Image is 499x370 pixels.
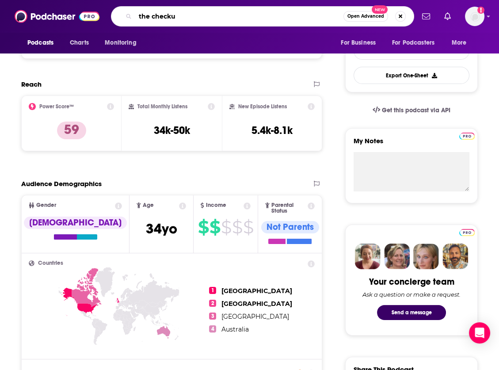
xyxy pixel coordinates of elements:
[477,7,484,14] svg: Add a profile image
[21,34,65,51] button: open menu
[251,124,293,137] h3: 5.4k-8.1k
[15,8,99,25] img: Podchaser - Follow, Share and Rate Podcasts
[209,287,216,294] span: 1
[137,103,187,110] h2: Total Monthly Listens
[382,107,450,114] span: Get this podcast via API
[221,325,249,333] span: Australia
[355,244,381,269] img: Sydney Profile
[221,300,292,308] span: [GEOGRAPHIC_DATA]
[386,34,447,51] button: open menu
[209,300,216,307] span: 2
[27,37,53,49] span: Podcasts
[469,322,490,343] div: Open Intercom Messenger
[354,137,469,152] label: My Notes
[343,11,388,22] button: Open AdvancedNew
[209,313,216,320] span: 3
[369,276,454,287] div: Your concierge team
[135,9,343,23] input: Search podcasts, credits, & more...
[366,99,457,121] a: Get this podcast via API
[243,220,253,234] span: $
[384,244,410,269] img: Barbara Profile
[206,202,226,208] span: Income
[413,244,439,269] img: Jules Profile
[21,179,102,188] h2: Audience Demographics
[154,124,190,137] h3: 34k-50k
[459,133,475,140] img: Podchaser Pro
[452,37,467,49] span: More
[465,7,484,26] button: Show profile menu
[221,313,289,320] span: [GEOGRAPHIC_DATA]
[64,34,94,51] a: Charts
[143,202,154,208] span: Age
[57,122,86,139] p: 59
[198,220,209,234] span: $
[221,287,292,295] span: [GEOGRAPHIC_DATA]
[99,34,148,51] button: open menu
[39,103,74,110] h2: Power Score™
[21,80,42,88] h2: Reach
[362,291,461,298] div: Ask a question or make a request.
[335,34,387,51] button: open menu
[238,103,287,110] h2: New Episode Listens
[354,67,469,84] button: Export One-Sheet
[377,305,446,320] button: Send a message
[392,37,434,49] span: For Podcasters
[210,220,220,234] span: $
[347,14,384,19] span: Open Advanced
[38,260,63,266] span: Countries
[209,325,216,332] span: 4
[441,9,454,24] a: Show notifications dropdown
[446,34,478,51] button: open menu
[146,220,177,237] span: 34 yo
[36,202,56,208] span: Gender
[372,5,388,14] span: New
[105,37,136,49] span: Monitoring
[232,220,242,234] span: $
[221,220,231,234] span: $
[341,37,376,49] span: For Business
[459,131,475,140] a: Pro website
[459,228,475,236] a: Pro website
[271,202,307,214] span: Parental Status
[442,244,468,269] img: Jon Profile
[70,37,89,49] span: Charts
[261,221,319,233] div: Not Parents
[465,7,484,26] img: User Profile
[459,229,475,236] img: Podchaser Pro
[465,7,484,26] span: Logged in as ChelseaCoynePR
[419,9,434,24] a: Show notifications dropdown
[24,217,127,229] div: [DEMOGRAPHIC_DATA]
[111,6,414,27] div: Search podcasts, credits, & more...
